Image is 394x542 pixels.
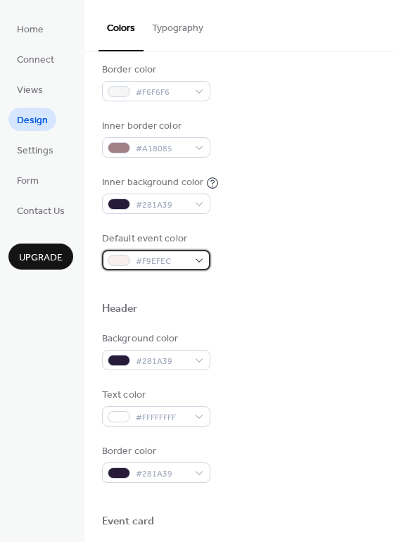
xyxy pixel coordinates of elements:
[17,174,39,189] span: Form
[136,410,188,425] span: #FFFFFFFF
[102,444,208,459] div: Border color
[8,108,56,131] a: Design
[136,254,188,269] span: #F9EFEC
[102,175,203,190] div: Inner background color
[136,85,188,100] span: #F6F6F6
[8,244,73,270] button: Upgrade
[102,63,208,77] div: Border color
[8,77,51,101] a: Views
[102,119,208,134] div: Inner border color
[102,388,208,403] div: Text color
[8,138,62,161] a: Settings
[136,198,188,213] span: #281A39
[17,23,44,37] span: Home
[17,204,65,219] span: Contact Us
[19,251,63,265] span: Upgrade
[102,332,208,346] div: Background color
[8,198,73,222] a: Contact Us
[8,17,52,40] a: Home
[102,232,208,246] div: Default event color
[17,53,54,68] span: Connect
[136,141,188,156] span: #A18085
[17,113,48,128] span: Design
[136,354,188,369] span: #281A39
[17,83,43,98] span: Views
[136,467,188,481] span: #281A39
[8,168,47,191] a: Form
[17,144,53,158] span: Settings
[102,515,154,529] div: Event card
[8,47,63,70] a: Connect
[102,302,138,317] div: Header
